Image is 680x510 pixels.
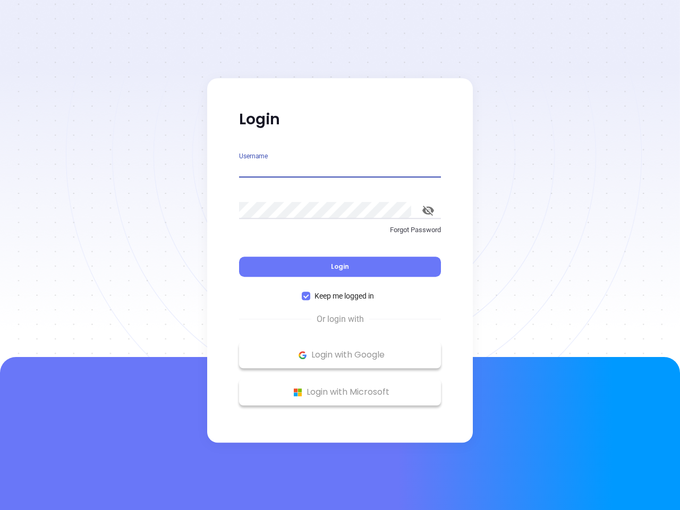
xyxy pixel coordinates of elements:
[239,153,268,159] label: Username
[239,225,441,235] p: Forgot Password
[310,290,378,302] span: Keep me logged in
[239,110,441,129] p: Login
[239,225,441,244] a: Forgot Password
[244,347,436,363] p: Login with Google
[244,384,436,400] p: Login with Microsoft
[291,386,304,399] img: Microsoft Logo
[331,262,349,271] span: Login
[239,257,441,277] button: Login
[296,348,309,362] img: Google Logo
[311,313,369,326] span: Or login with
[239,379,441,405] button: Microsoft Logo Login with Microsoft
[415,198,441,223] button: toggle password visibility
[239,342,441,368] button: Google Logo Login with Google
